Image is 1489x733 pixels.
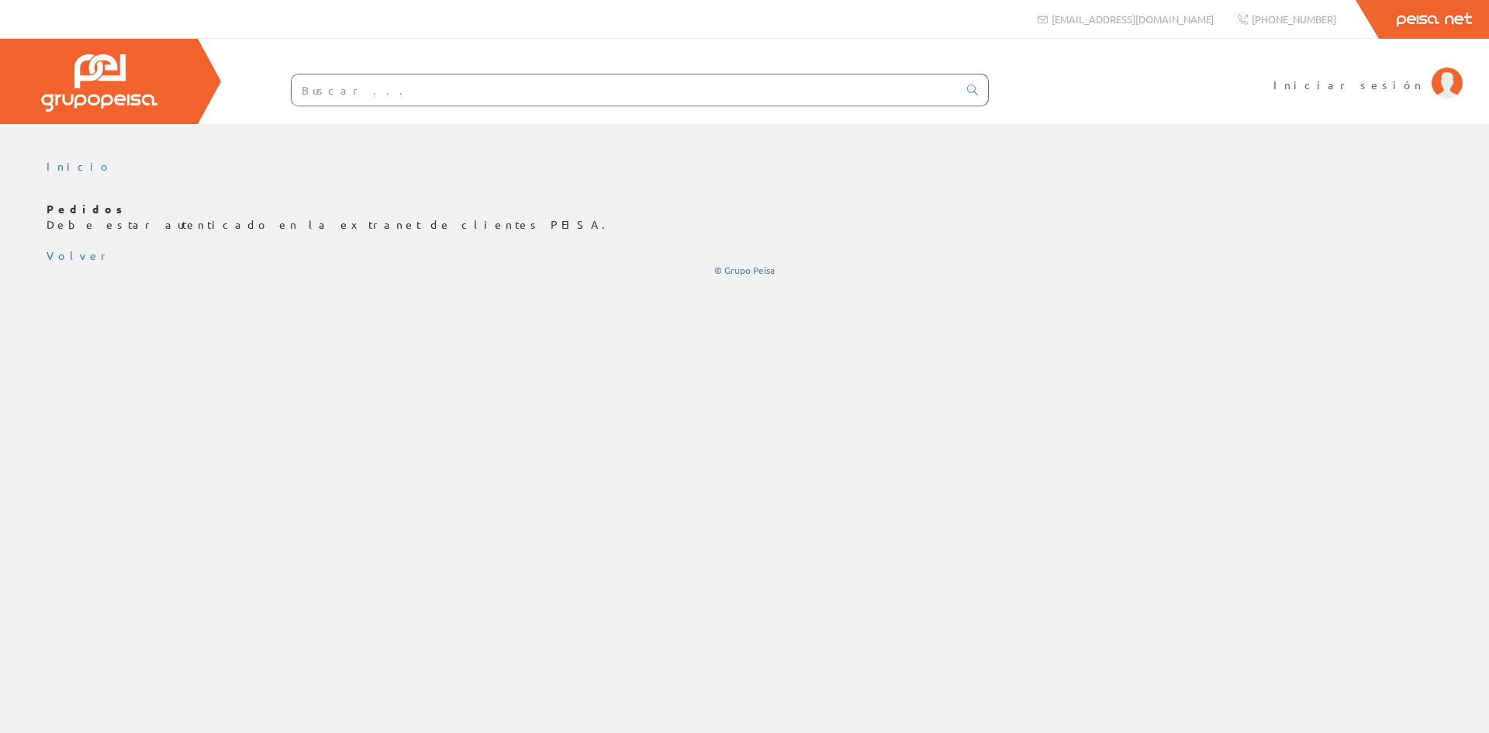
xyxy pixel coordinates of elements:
[47,248,112,262] a: Volver
[47,202,128,216] b: Pedidos
[1273,64,1463,79] a: Iniciar sesión
[41,54,157,112] img: Grupo Peisa
[47,159,112,173] a: Inicio
[292,74,958,105] input: Buscar ...
[1273,77,1424,92] span: Iniciar sesión
[47,264,1442,277] div: © Grupo Peisa
[47,202,1442,233] p: Debe estar autenticado en la extranet de clientes PEISA.
[1052,12,1214,26] span: [EMAIL_ADDRESS][DOMAIN_NAME]
[1252,12,1336,26] span: [PHONE_NUMBER]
